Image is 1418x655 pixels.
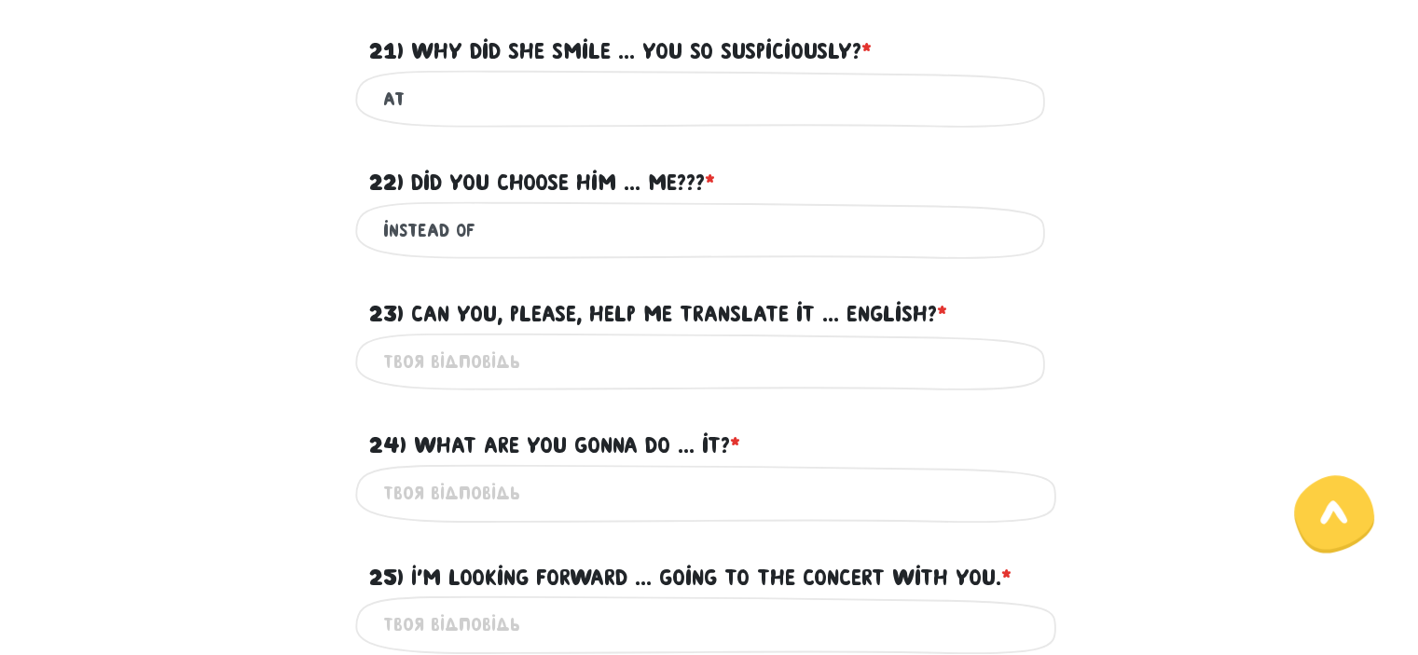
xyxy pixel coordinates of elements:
[369,560,1012,595] label: 25) I'm looking forward ... going to the concert with you.
[369,34,872,69] label: 21) Why did she smile ... you so suspiciously?
[369,296,947,332] label: 23) Can you, please, help me translate it ... English?
[369,428,740,463] label: 24) What are you gonna do ... it?
[383,210,1036,252] input: Твоя відповідь
[383,472,1036,514] input: Твоя відповідь
[383,341,1036,383] input: Твоя відповідь
[369,165,715,200] label: 22) Did you choose him ... me???
[383,78,1036,120] input: Твоя відповідь
[383,604,1036,646] input: Твоя відповідь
